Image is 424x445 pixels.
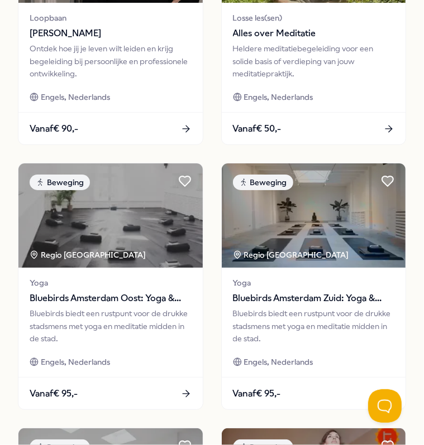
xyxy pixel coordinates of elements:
span: Engels, Nederlands [41,356,110,368]
div: Bluebirds biedt een rustpunt voor de drukke stadsmens met yoga en meditatie midden in de stad. [30,307,192,345]
img: package image [222,163,406,268]
span: Engels, Nederlands [41,91,110,103]
span: Engels, Nederlands [244,356,313,368]
iframe: Help Scout Beacon - Open [368,389,402,423]
img: package image [18,163,203,268]
span: Yoga [233,277,395,289]
span: Vanaf € 95,- [30,386,78,401]
span: Vanaf € 90,- [30,122,78,136]
div: Regio [GEOGRAPHIC_DATA] [30,249,147,261]
a: package imageBewegingRegio [GEOGRAPHIC_DATA] YogaBluebirds Amsterdam Zuid: Yoga & WelzijnBluebird... [221,163,407,410]
span: Vanaf € 95,- [233,386,281,401]
span: Loopbaan [30,12,192,24]
span: Yoga [30,277,192,289]
div: Beweging [233,175,293,190]
div: Heldere meditatiebegeleiding voor een solide basis of verdieping van jouw meditatiepraktijk. [233,42,395,80]
div: Ontdek hoe jij je leven wilt leiden en krijg begeleiding bij persoonlijke en professionele ontwik... [30,42,192,80]
span: Alles over Meditatie [233,26,395,41]
span: Bluebirds Amsterdam Zuid: Yoga & Welzijn [233,291,395,306]
span: Bluebirds Amsterdam Oost: Yoga & Welzijn [30,291,192,306]
span: Losse les(sen) [233,12,395,24]
div: Bluebirds biedt een rustpunt voor de drukke stadsmens met yoga en meditatie midden in de stad. [233,307,395,345]
div: Beweging [30,175,90,190]
a: package imageBewegingRegio [GEOGRAPHIC_DATA] YogaBluebirds Amsterdam Oost: Yoga & WelzijnBluebird... [18,163,203,410]
span: Engels, Nederlands [244,91,313,103]
span: [PERSON_NAME] [30,26,192,41]
span: Vanaf € 50,- [233,122,282,136]
div: Regio [GEOGRAPHIC_DATA] [233,249,351,261]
